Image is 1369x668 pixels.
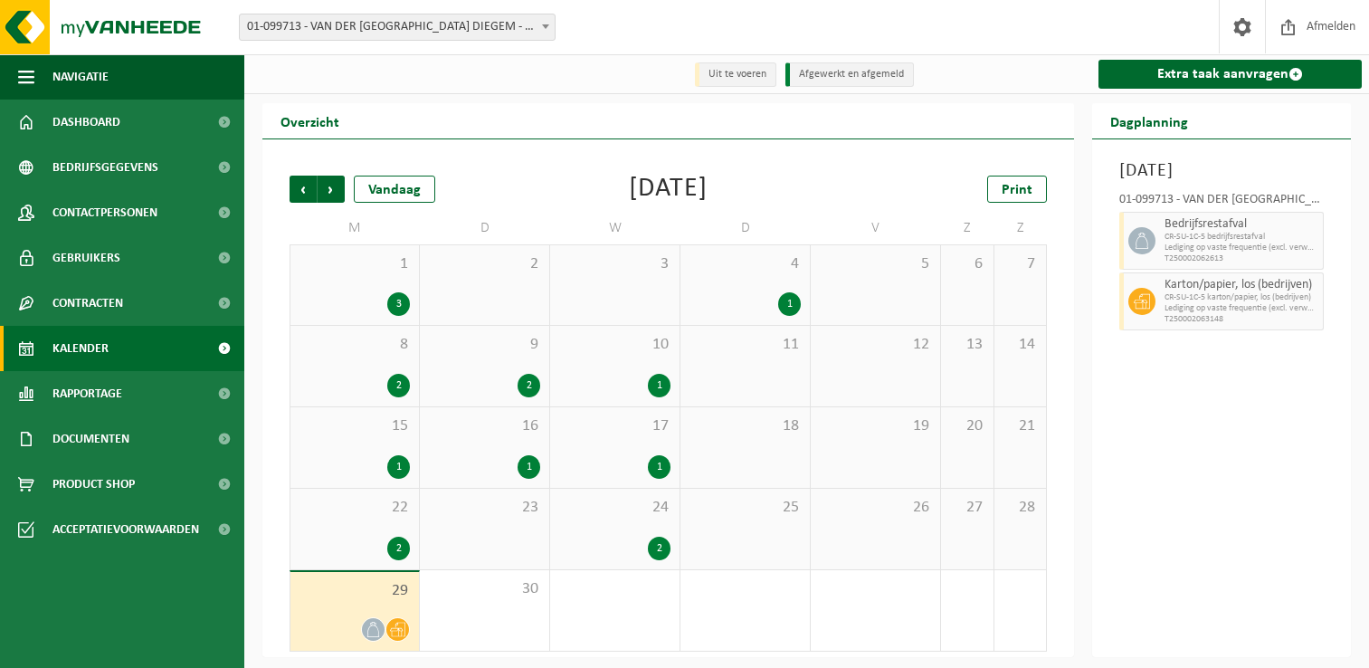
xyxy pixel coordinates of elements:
span: 13 [950,335,984,355]
span: Navigatie [52,54,109,100]
span: 6 [950,254,984,274]
h3: [DATE] [1119,157,1324,185]
span: 27 [950,498,984,518]
span: 25 [689,498,801,518]
span: 11 [689,335,801,355]
span: 4 [689,254,801,274]
span: T250002062613 [1165,253,1318,264]
li: Afgewerkt en afgemeld [785,62,914,87]
div: [DATE] [629,176,708,203]
a: Extra taak aanvragen [1098,60,1362,89]
span: Acceptatievoorwaarden [52,507,199,552]
span: Kalender [52,326,109,371]
span: Volgende [318,176,345,203]
div: 1 [778,292,801,316]
span: CR-SU-1C-5 karton/papier, los (bedrijven) [1165,292,1318,303]
span: 19 [820,416,931,436]
span: 26 [820,498,931,518]
span: Contactpersonen [52,190,157,235]
span: 2 [429,254,540,274]
li: Uit te voeren [695,62,776,87]
div: 2 [387,374,410,397]
div: 2 [518,374,540,397]
span: Lediging op vaste frequentie (excl. verwerking) [1165,303,1318,314]
span: T250002063148 [1165,314,1318,325]
span: 7 [1003,254,1038,274]
span: 12 [820,335,931,355]
span: 01-099713 - VAN DER VALK HOTEL BRUSSEL AIRPORT DIEGEM - DIEGEM [239,14,556,41]
div: Vandaag [354,176,435,203]
span: CR-SU-1C-5 bedrijfsrestafval [1165,232,1318,243]
span: 23 [429,498,540,518]
span: 24 [559,498,670,518]
div: 1 [518,455,540,479]
span: Contracten [52,281,123,326]
td: W [550,212,680,244]
span: Karton/papier, los (bedrijven) [1165,278,1318,292]
span: 18 [689,416,801,436]
div: 3 [387,292,410,316]
td: D [420,212,550,244]
span: 20 [950,416,984,436]
td: Z [941,212,994,244]
span: Print [1002,183,1032,197]
div: 1 [648,455,670,479]
div: 1 [387,455,410,479]
span: Vorige [290,176,317,203]
td: M [290,212,420,244]
div: 2 [648,537,670,560]
span: 9 [429,335,540,355]
span: 8 [299,335,410,355]
td: Z [994,212,1048,244]
span: 17 [559,416,670,436]
div: 2 [387,537,410,560]
span: Bedrijfsrestafval [1165,217,1318,232]
span: 21 [1003,416,1038,436]
span: 01-099713 - VAN DER VALK HOTEL BRUSSEL AIRPORT DIEGEM - DIEGEM [240,14,555,40]
span: 16 [429,416,540,436]
span: 29 [299,581,410,601]
span: Dashboard [52,100,120,145]
a: Print [987,176,1047,203]
span: Gebruikers [52,235,120,281]
span: 3 [559,254,670,274]
span: Documenten [52,416,129,462]
h2: Overzicht [262,103,357,138]
span: Bedrijfsgegevens [52,145,158,190]
div: 01-099713 - VAN DER [GEOGRAPHIC_DATA] DIEGEM - [GEOGRAPHIC_DATA] [1119,194,1324,212]
span: Product Shop [52,462,135,507]
h2: Dagplanning [1092,103,1206,138]
span: Rapportage [52,371,122,416]
span: 30 [429,579,540,599]
div: 1 [648,374,670,397]
span: 15 [299,416,410,436]
span: 14 [1003,335,1038,355]
span: 5 [820,254,931,274]
span: Lediging op vaste frequentie (excl. verwerking) [1165,243,1318,253]
span: 22 [299,498,410,518]
span: 10 [559,335,670,355]
td: D [680,212,811,244]
span: 1 [299,254,410,274]
td: V [811,212,941,244]
span: 28 [1003,498,1038,518]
